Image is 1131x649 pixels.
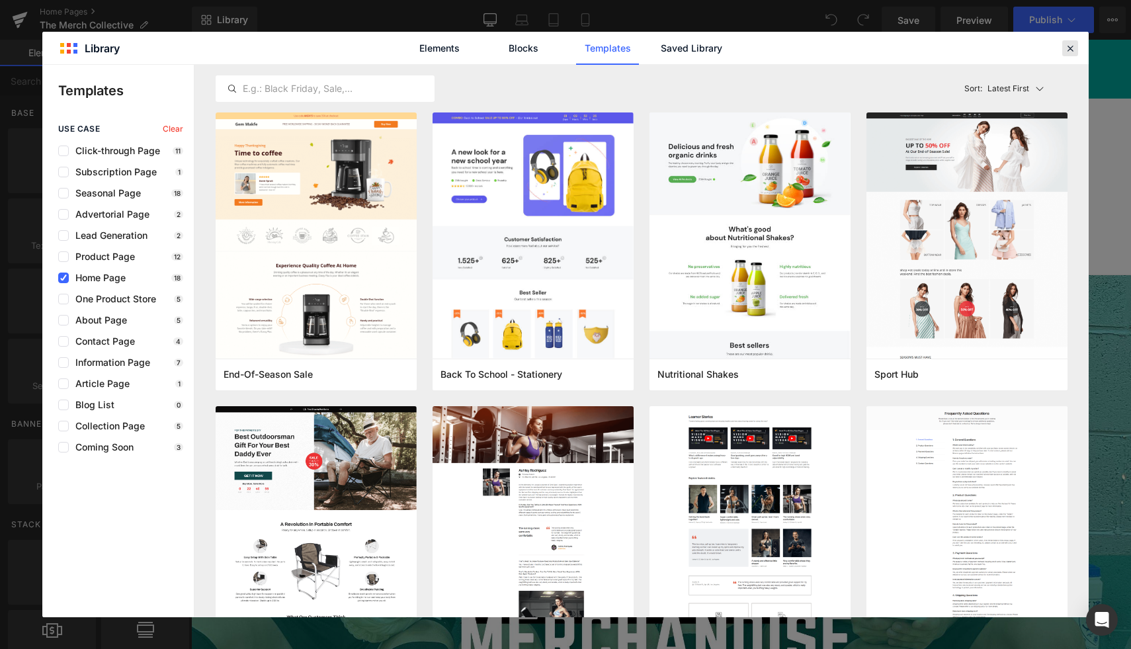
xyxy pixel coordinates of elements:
[446,26,458,38] img: instagram.svg
[964,84,982,93] span: Sort:
[515,194,565,222] summary: Blogs
[93,114,122,144] summary: Search
[408,32,471,65] a: Elements
[660,32,723,65] a: Saved Library
[69,251,135,262] span: Product Page
[174,232,183,239] p: 2
[466,26,478,38] img: tiktok.svg
[216,81,434,97] input: E.g.: Black Friday, Sale,...
[171,274,183,282] p: 18
[383,202,408,214] span: Home
[171,189,183,197] p: 18
[987,83,1029,95] p: Latest First
[69,421,145,431] span: Collection Page
[174,443,183,451] p: 3
[69,357,150,368] span: Information Page
[425,202,458,214] span: Catalog
[58,81,194,101] p: Templates
[69,294,156,304] span: One Product Store
[173,147,183,155] p: 11
[448,12,652,23] a: 📧[EMAIL_ADDRESS][DOMAIN_NAME]
[224,368,313,380] span: End-Of-Season Sale
[375,194,416,222] a: Home
[1086,604,1118,636] div: Open Intercom Messenger
[466,194,515,222] a: Contact
[171,253,183,261] p: 12
[959,75,1068,102] button: Latest FirstSort:Latest First
[174,401,183,409] p: 0
[347,38,594,50] span: Free for every order of and Above
[175,168,183,176] p: 1
[440,368,562,380] span: Back To School - Stationery
[492,32,555,65] a: Blocks
[351,12,437,23] a: 📞0114 3770013
[69,188,141,198] span: Seasonal Page
[657,368,739,380] span: Nutritional Shakes
[174,316,183,324] p: 5
[485,26,497,38] img: facebook.svg
[174,422,183,430] p: 5
[370,38,427,50] strong: ARMBAND
[174,295,183,303] p: 5
[69,209,149,220] span: Advertorial Page
[388,77,553,182] img: All About Annie LTD
[417,194,466,222] a: Catalog
[474,202,507,214] span: Contact
[69,315,127,325] span: About Page
[58,124,100,134] span: use case
[175,380,183,388] p: 1
[69,442,134,453] span: Coming Soon
[69,336,135,347] span: Contact Page
[173,337,183,345] p: 4
[69,273,126,283] span: Home Page
[69,167,157,177] span: Subscription Page
[174,359,183,367] p: 7
[69,230,147,241] span: Lead Generation
[874,368,919,380] span: Sport Hub
[174,210,183,218] p: 2
[163,124,183,134] span: Clear
[523,202,547,214] span: Blogs
[69,378,130,389] span: Article Page
[69,146,160,156] span: Click-through Page
[576,32,639,65] a: Templates
[515,38,540,50] strong: £100
[69,400,114,410] span: Blog List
